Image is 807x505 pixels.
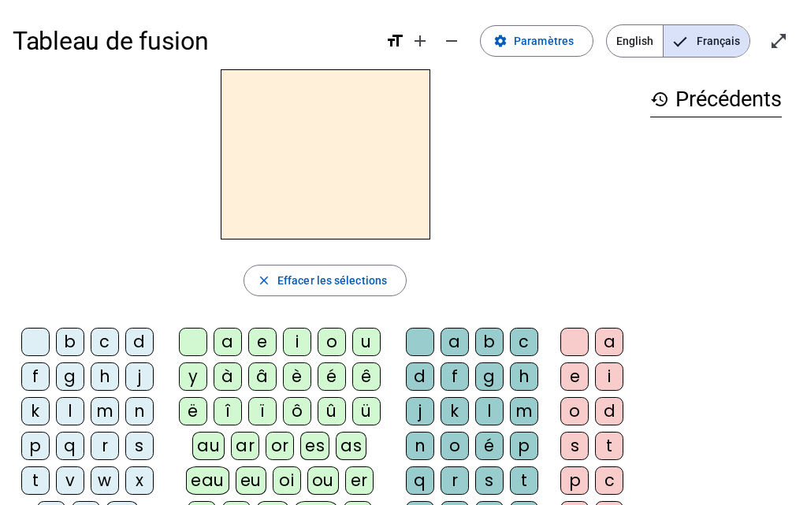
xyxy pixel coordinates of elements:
[91,432,119,460] div: r
[248,397,277,425] div: ï
[214,328,242,356] div: a
[56,432,84,460] div: q
[475,397,504,425] div: l
[56,362,84,391] div: g
[192,432,225,460] div: au
[231,432,259,460] div: ar
[336,432,366,460] div: as
[248,328,277,356] div: e
[214,362,242,391] div: à
[510,466,538,495] div: t
[21,362,50,391] div: f
[277,271,387,290] span: Effacer les sélections
[179,397,207,425] div: ë
[510,397,538,425] div: m
[125,362,154,391] div: j
[560,362,589,391] div: e
[411,32,430,50] mat-icon: add
[318,362,346,391] div: é
[475,466,504,495] div: s
[406,466,434,495] div: q
[300,432,329,460] div: es
[664,25,749,57] span: Français
[436,25,467,57] button: Diminuer la taille de la police
[607,25,663,57] span: English
[257,273,271,288] mat-icon: close
[91,466,119,495] div: w
[493,34,508,48] mat-icon: settings
[214,397,242,425] div: î
[475,432,504,460] div: é
[21,397,50,425] div: k
[510,432,538,460] div: p
[56,466,84,495] div: v
[283,397,311,425] div: ô
[475,362,504,391] div: g
[510,362,538,391] div: h
[56,328,84,356] div: b
[91,397,119,425] div: m
[21,466,50,495] div: t
[352,362,381,391] div: ê
[763,25,794,57] button: Entrer en plein écran
[595,466,623,495] div: c
[441,362,469,391] div: f
[307,466,339,495] div: ou
[345,466,374,495] div: er
[560,466,589,495] div: p
[318,328,346,356] div: o
[125,466,154,495] div: x
[406,432,434,460] div: n
[650,90,669,109] mat-icon: history
[595,362,623,391] div: i
[248,362,277,391] div: â
[244,265,407,296] button: Effacer les sélections
[273,466,301,495] div: oi
[125,328,154,356] div: d
[352,397,381,425] div: ü
[318,397,346,425] div: û
[385,32,404,50] mat-icon: format_size
[769,32,788,50] mat-icon: open_in_full
[475,328,504,356] div: b
[125,397,154,425] div: n
[56,397,84,425] div: l
[352,328,381,356] div: u
[91,328,119,356] div: c
[406,397,434,425] div: j
[560,397,589,425] div: o
[406,362,434,391] div: d
[480,25,593,57] button: Paramètres
[606,24,750,58] mat-button-toggle-group: Language selection
[179,362,207,391] div: y
[514,32,574,50] span: Paramètres
[441,328,469,356] div: a
[186,466,229,495] div: eau
[595,397,623,425] div: d
[266,432,294,460] div: or
[91,362,119,391] div: h
[595,328,623,356] div: a
[21,432,50,460] div: p
[650,82,782,117] h3: Précédents
[595,432,623,460] div: t
[283,328,311,356] div: i
[404,25,436,57] button: Augmenter la taille de la police
[13,16,373,66] h1: Tableau de fusion
[560,432,589,460] div: s
[441,397,469,425] div: k
[283,362,311,391] div: è
[236,466,266,495] div: eu
[125,432,154,460] div: s
[441,466,469,495] div: r
[510,328,538,356] div: c
[442,32,461,50] mat-icon: remove
[441,432,469,460] div: o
